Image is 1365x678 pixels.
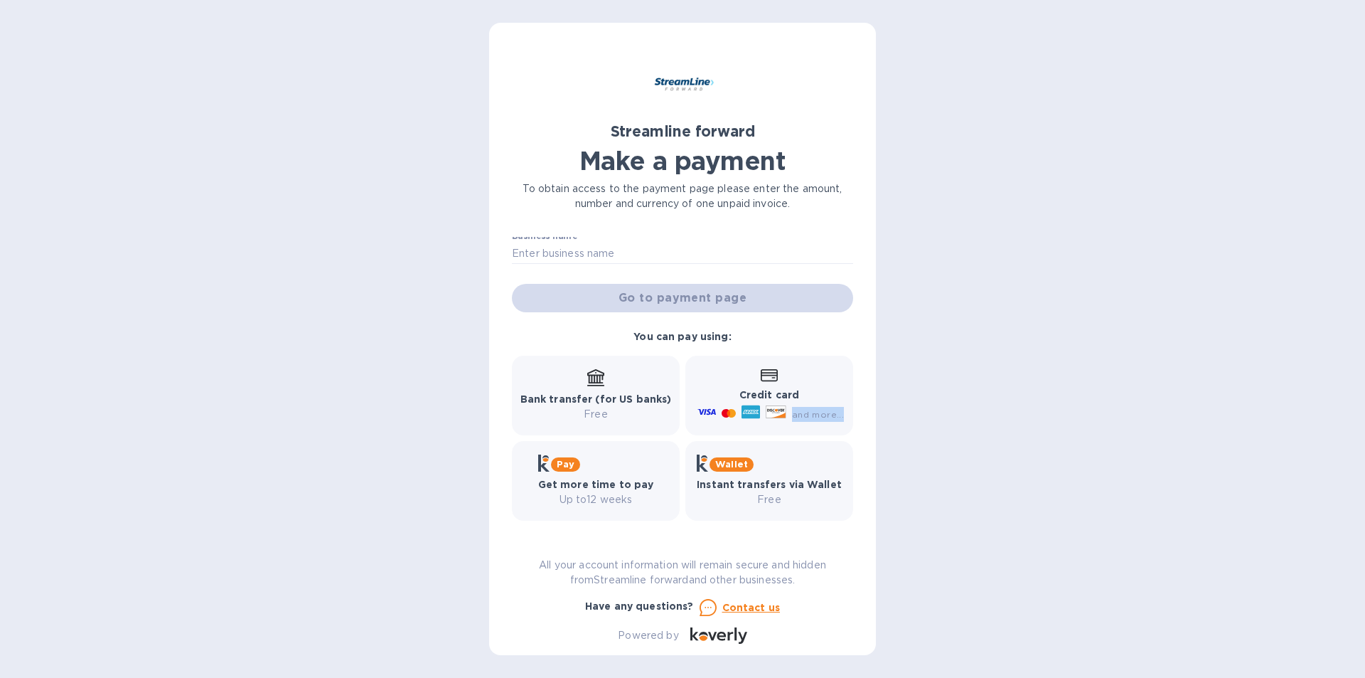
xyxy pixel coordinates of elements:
p: Free [697,492,842,507]
b: Pay [557,459,574,470]
b: Credit card [739,389,799,401]
b: Get more time to pay [538,479,654,490]
p: All your account information will remain secure and hidden from Streamline forward and other busi... [512,558,853,588]
p: Free [520,407,672,422]
b: Wallet [715,459,748,470]
label: Business name [512,233,577,241]
h1: Make a payment [512,146,853,176]
b: Instant transfers via Wallet [697,479,842,490]
b: Have any questions? [585,600,694,612]
b: Streamline forward [611,122,755,140]
span: and more... [792,409,844,420]
b: Bank transfer (for US banks) [520,393,672,405]
b: You can pay using: [633,331,731,342]
u: Contact us [722,602,781,613]
p: Up to 12 weeks [538,492,654,507]
p: Powered by [618,628,678,643]
input: Enter business name [512,243,853,264]
p: To obtain access to the payment page please enter the amount, number and currency of one unpaid i... [512,181,853,211]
